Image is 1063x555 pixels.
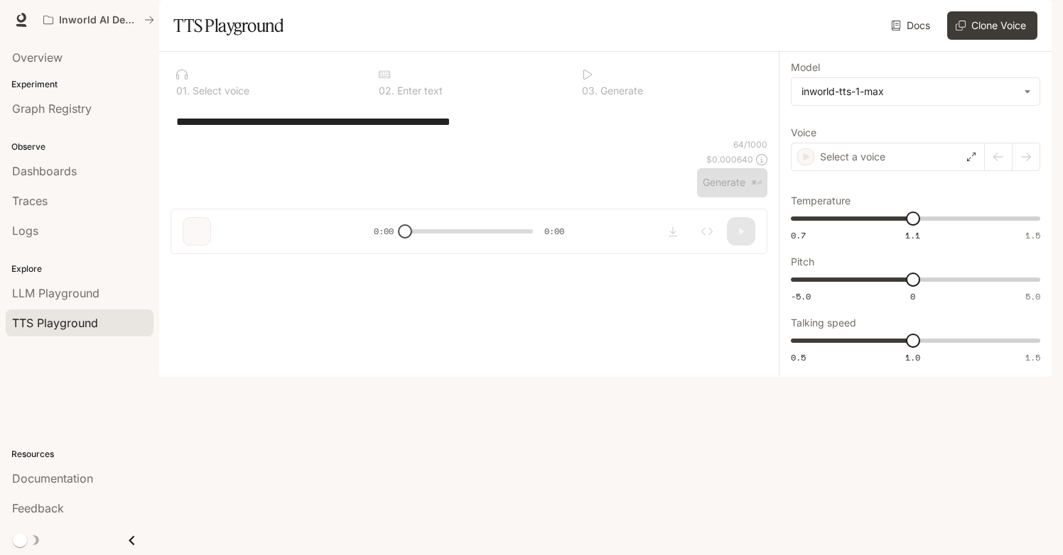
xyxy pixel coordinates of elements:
div: inworld-tts-1-max [792,78,1040,105]
span: 1.0 [905,351,920,363]
p: Enter text [394,86,443,96]
button: All workspaces [37,6,161,34]
p: 0 3 . [582,86,598,96]
span: 1.5 [1025,351,1040,363]
p: Pitch [791,257,814,267]
h1: TTS Playground [173,11,284,40]
span: 0.7 [791,229,806,241]
p: 0 1 . [176,86,190,96]
span: 1.1 [905,229,920,241]
p: Model [791,62,820,72]
a: Docs [888,11,936,40]
p: 0 2 . [379,86,394,96]
p: Voice [791,128,816,138]
p: 64 / 1000 [733,138,767,150]
button: Clone Voice [947,11,1037,40]
span: 0.5 [791,351,806,363]
p: $ 0.000640 [706,153,753,165]
p: Talking speed [791,318,856,328]
p: Inworld AI Demos [59,14,139,26]
p: Generate [598,86,643,96]
span: 5.0 [1025,290,1040,302]
p: Select voice [190,86,249,96]
span: 0 [910,290,915,302]
span: -5.0 [791,290,811,302]
span: 1.5 [1025,229,1040,241]
p: Temperature [791,196,851,206]
p: Select a voice [820,150,885,164]
div: inworld-tts-1-max [802,84,1017,99]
